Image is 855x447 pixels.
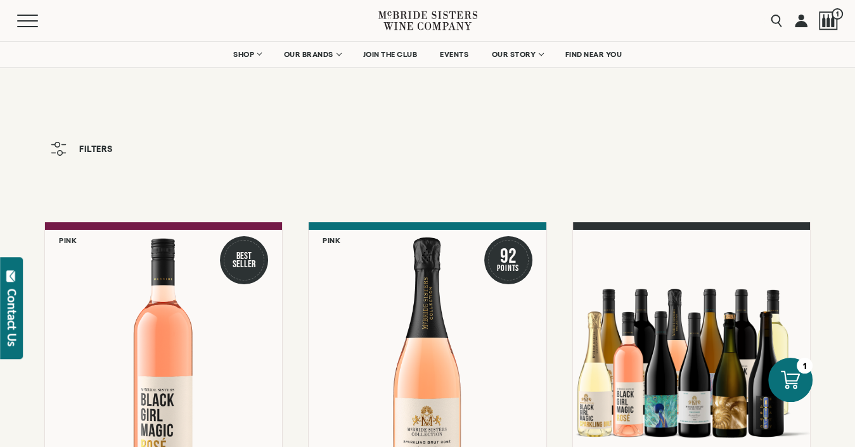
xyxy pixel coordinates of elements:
[59,236,77,244] h6: Pink
[432,42,477,67] a: EVENTS
[491,50,536,59] span: OUR STORY
[284,50,333,59] span: OUR BRANDS
[557,42,631,67] a: FIND NEAR YOU
[225,42,269,67] a: SHOP
[323,236,340,244] h6: Pink
[832,8,843,20] span: 1
[6,289,18,346] div: Contact Us
[797,358,813,374] div: 1
[355,42,426,67] a: JOIN THE CLUB
[44,135,119,162] button: Filters
[565,50,622,59] span: FIND NEAR YOU
[276,42,349,67] a: OUR BRANDS
[17,15,63,27] button: Mobile Menu Trigger
[233,50,255,59] span: SHOP
[440,50,468,59] span: EVENTS
[483,42,551,67] a: OUR STORY
[79,144,113,153] span: Filters
[363,50,418,59] span: JOIN THE CLUB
